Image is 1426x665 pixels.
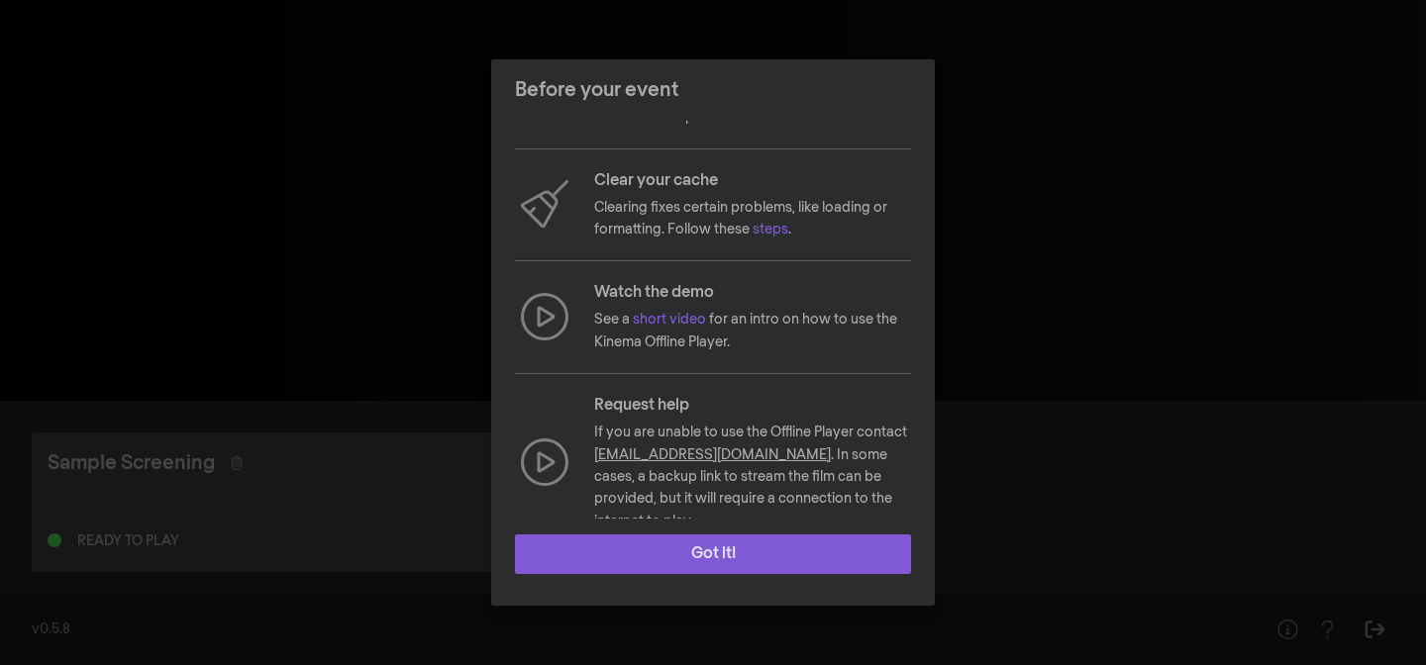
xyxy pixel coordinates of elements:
a: short video [633,313,706,327]
p: Clear your cache [594,169,911,193]
p: Watch the demo [594,281,911,305]
a: steps [753,223,788,237]
p: If you are unable to use the Offline Player contact . In some cases, a backup link to stream the ... [594,422,911,532]
a: [EMAIL_ADDRESS][DOMAIN_NAME] [594,448,831,462]
button: Got it! [515,534,911,574]
p: See a for an intro on how to use the Kinema Offline Player. [594,309,911,353]
header: Before your event [491,59,935,121]
p: Clearing fixes certain problems, like loading or formatting. Follow these . [594,197,911,241]
p: Request help [594,394,911,418]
